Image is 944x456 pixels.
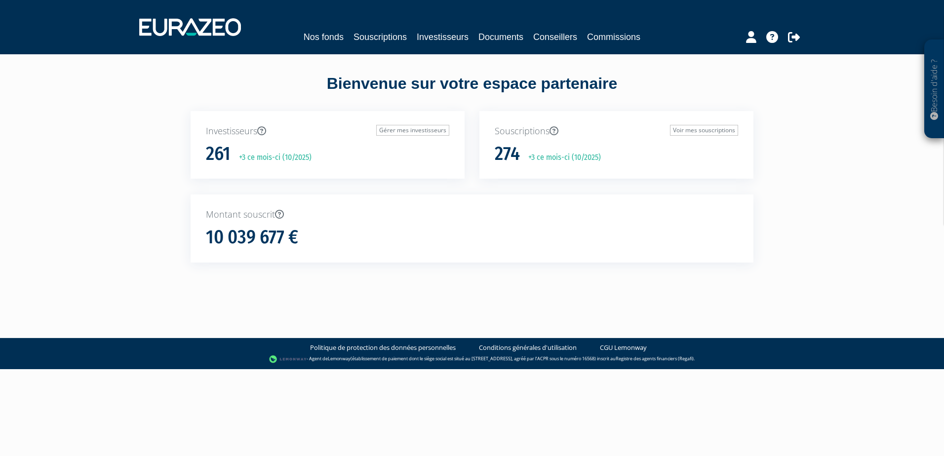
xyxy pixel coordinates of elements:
p: +3 ce mois-ci (10/2025) [521,152,601,163]
div: Bienvenue sur votre espace partenaire [183,73,761,111]
h1: 10 039 677 € [206,227,298,248]
a: Documents [478,30,523,44]
p: Investisseurs [206,125,449,138]
a: Lemonway [328,355,351,362]
h1: 274 [495,144,520,164]
a: Investisseurs [417,30,469,44]
a: Nos fonds [304,30,344,44]
a: Conseillers [533,30,577,44]
p: Souscriptions [495,125,738,138]
div: - Agent de (établissement de paiement dont le siège social est situé au [STREET_ADDRESS], agréé p... [10,354,934,364]
a: Commissions [587,30,640,44]
a: Souscriptions [354,30,407,44]
a: Conditions générales d'utilisation [479,343,577,352]
a: Registre des agents financiers (Regafi) [616,355,694,362]
p: +3 ce mois-ci (10/2025) [232,152,312,163]
a: Gérer mes investisseurs [376,125,449,136]
p: Montant souscrit [206,208,738,221]
a: Politique de protection des données personnelles [310,343,456,352]
img: logo-lemonway.png [269,354,307,364]
h1: 261 [206,144,231,164]
a: CGU Lemonway [600,343,647,352]
img: 1732889491-logotype_eurazeo_blanc_rvb.png [139,18,241,36]
p: Besoin d'aide ? [929,45,940,134]
a: Voir mes souscriptions [670,125,738,136]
